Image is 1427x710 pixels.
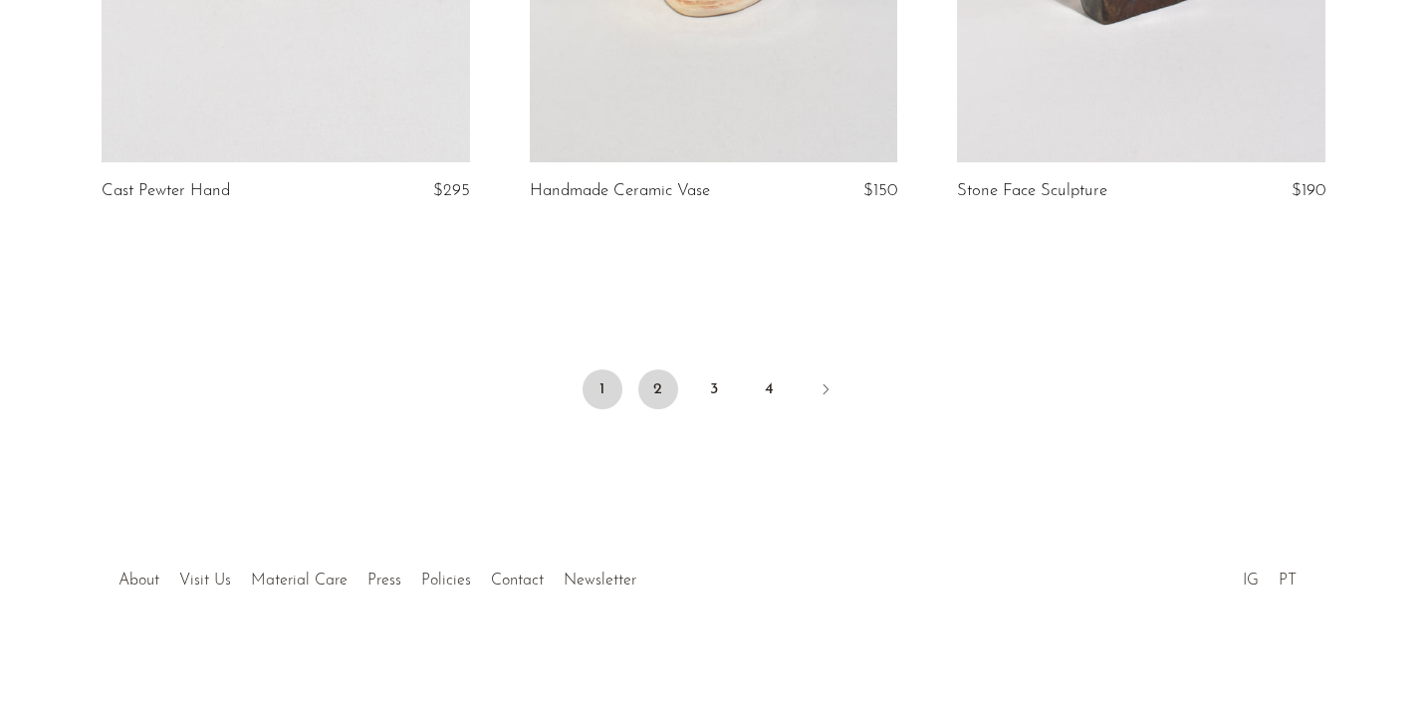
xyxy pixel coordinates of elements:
[119,573,159,589] a: About
[694,369,734,409] a: 3
[863,182,897,199] span: $150
[179,573,231,589] a: Visit Us
[1279,573,1297,589] a: PT
[102,182,230,200] a: Cast Pewter Hand
[421,573,471,589] a: Policies
[583,369,622,409] span: 1
[367,573,401,589] a: Press
[1233,557,1307,594] ul: Social Medias
[530,182,710,200] a: Handmade Ceramic Vase
[109,557,646,594] ul: Quick links
[806,369,845,413] a: Next
[491,573,544,589] a: Contact
[638,369,678,409] a: 2
[433,182,470,199] span: $295
[1243,573,1259,589] a: IG
[251,573,348,589] a: Material Care
[1292,182,1325,199] span: $190
[750,369,790,409] a: 4
[957,182,1107,200] a: Stone Face Sculpture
